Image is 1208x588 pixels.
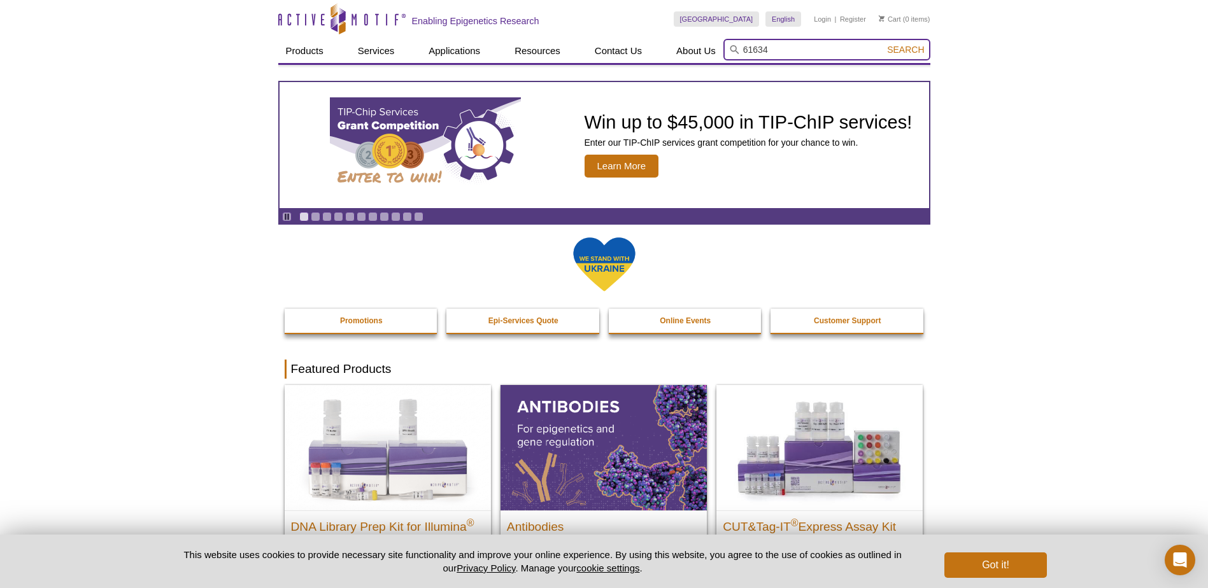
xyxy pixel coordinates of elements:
p: Enter our TIP-ChIP services grant competition for your chance to win. [585,137,913,148]
span: Search [887,45,924,55]
h2: Antibodies [507,514,700,533]
p: This website uses cookies to provide necessary site functionality and improve your online experie... [162,548,924,575]
a: Toggle autoplay [282,212,292,221]
a: Promotions [285,309,439,333]
a: Customer Support [771,309,925,333]
img: TIP-ChIP Services Grant Competition [330,97,521,193]
a: TIP-ChIP Services Grant Competition Win up to $45,000 in TIP-ChIP services! Enter our TIP-ChIP se... [280,82,929,208]
a: All Antibodies Antibodies Application-tested antibodies for ChIP, CUT&Tag, and CUT&RUN. [501,385,707,578]
span: Learn More [585,155,659,178]
a: Resources [507,39,568,63]
a: Go to slide 6 [357,212,366,221]
h2: Enabling Epigenetics Research [412,15,539,27]
a: Go to slide 4 [334,212,343,221]
img: CUT&Tag-IT® Express Assay Kit [716,385,923,510]
a: Go to slide 9 [391,212,401,221]
a: Online Events [609,309,763,333]
img: DNA Library Prep Kit for Illumina [285,385,491,510]
a: About Us [669,39,723,63]
h2: CUT&Tag-IT Express Assay Kit [723,514,916,533]
h2: DNA Library Prep Kit for Illumina [291,514,485,533]
a: Go to slide 11 [414,212,423,221]
a: [GEOGRAPHIC_DATA] [674,11,760,27]
a: Go to slide 1 [299,212,309,221]
strong: Customer Support [814,316,881,325]
a: Go to slide 3 [322,212,332,221]
li: | [835,11,837,27]
img: We Stand With Ukraine [572,236,636,293]
img: Your Cart [879,15,885,22]
a: Products [278,39,331,63]
strong: Promotions [340,316,383,325]
a: Services [350,39,402,63]
a: Go to slide 10 [402,212,412,221]
sup: ® [791,517,799,528]
a: Login [814,15,831,24]
a: Privacy Policy [457,563,515,573]
button: Got it! [944,552,1046,578]
button: cookie settings [576,563,639,573]
strong: Epi-Services Quote [488,316,558,325]
a: Cart [879,15,901,24]
a: Register [840,15,866,24]
img: All Antibodies [501,385,707,510]
a: Applications [421,39,488,63]
a: English [765,11,801,27]
a: Epi-Services Quote [446,309,600,333]
h2: Win up to $45,000 in TIP-ChIP services! [585,113,913,132]
h2: Featured Products [285,360,924,379]
sup: ® [467,517,474,528]
a: Go to slide 2 [311,212,320,221]
a: Go to slide 5 [345,212,355,221]
article: TIP-ChIP Services Grant Competition [280,82,929,208]
input: Keyword, Cat. No. [723,39,930,60]
a: Go to slide 7 [368,212,378,221]
strong: Online Events [660,316,711,325]
li: (0 items) [879,11,930,27]
div: Open Intercom Messenger [1165,545,1195,575]
a: CUT&Tag-IT® Express Assay Kit CUT&Tag-IT®Express Assay Kit Less variable and higher-throughput ge... [716,385,923,578]
a: Contact Us [587,39,650,63]
button: Search [883,44,928,55]
a: Go to slide 8 [380,212,389,221]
